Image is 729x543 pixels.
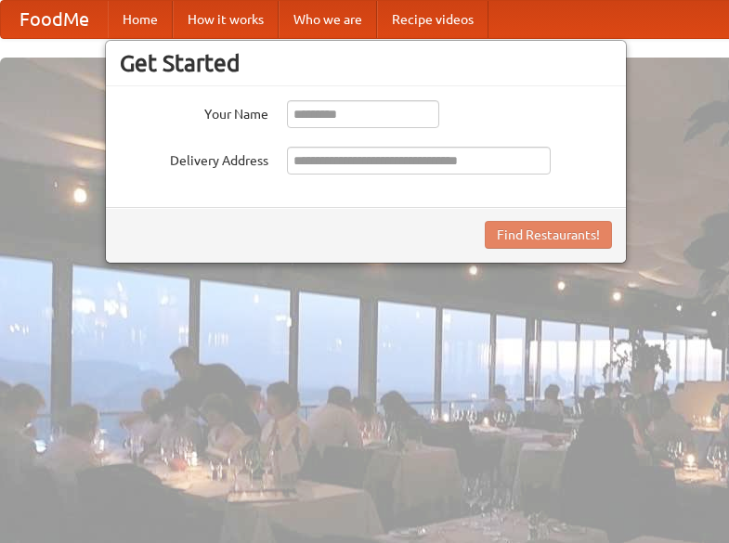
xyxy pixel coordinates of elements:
[120,49,612,77] h3: Get Started
[1,1,108,38] a: FoodMe
[108,1,173,38] a: Home
[377,1,488,38] a: Recipe videos
[120,100,268,123] label: Your Name
[279,1,377,38] a: Who we are
[120,147,268,170] label: Delivery Address
[485,221,612,249] button: Find Restaurants!
[173,1,279,38] a: How it works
